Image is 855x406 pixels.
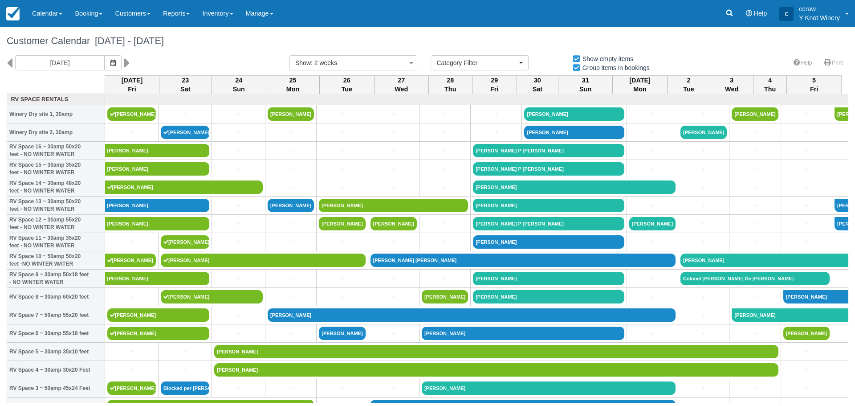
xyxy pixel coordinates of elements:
[629,164,676,174] a: +
[161,110,209,119] a: +
[783,238,830,247] a: +
[105,217,210,230] a: [PERSON_NAME]
[370,146,417,156] a: +
[788,57,818,70] a: Help
[370,274,417,283] a: +
[473,199,624,212] a: [PERSON_NAME]
[422,128,468,137] a: +
[161,381,209,395] a: Blocked per [PERSON_NAME]
[319,146,365,156] a: +
[7,123,105,142] th: Winery Dry site 2, 30amp
[7,142,105,160] th: RV Space 16 ~ 30amp 50x20 feet - NO WINTER WATER
[268,164,314,174] a: +
[732,183,778,192] a: +
[107,238,156,247] a: +
[680,329,727,338] a: +
[572,52,639,66] label: Show empty items
[732,146,778,156] a: +
[107,292,156,302] a: +
[161,235,209,249] a: [PERSON_NAME]
[370,217,417,230] a: [PERSON_NAME]
[7,215,105,233] th: RV Space 12 ~ 30amp 55x20 feet - NO WINTER WATER
[7,288,105,306] th: RV Space 8 ~ 30amp 60x20 feet
[320,75,374,94] th: 26 Tue
[783,146,830,156] a: +
[105,180,263,194] a: [PERSON_NAME]
[107,381,156,395] a: [PERSON_NAME]
[266,75,320,94] th: 25 Mon
[732,107,778,121] a: [PERSON_NAME]
[473,144,624,157] a: [PERSON_NAME] P [PERSON_NAME]
[783,365,830,375] a: +
[105,162,210,176] a: [PERSON_NAME]
[629,274,676,283] a: +
[473,235,624,249] a: [PERSON_NAME]
[268,308,676,322] a: [PERSON_NAME]
[613,75,667,94] th: [DATE] Mon
[680,311,727,320] a: +
[107,107,156,121] a: [PERSON_NAME]
[732,219,778,229] a: +
[7,306,105,324] th: RV Space 7 ~ 50amp 55x20 feet
[268,292,314,302] a: +
[422,146,468,156] a: +
[629,146,676,156] a: +
[107,128,156,137] a: +
[214,238,263,247] a: +
[268,329,314,338] a: +
[732,128,778,137] a: +
[107,308,209,322] a: [PERSON_NAME]
[7,343,105,361] th: RV Space 5 ~ 30amp 35x10 feet
[517,75,558,94] th: 30 Sat
[572,64,657,70] span: Group items in bookings
[629,128,676,137] a: +
[6,7,20,21] img: checkfront-main-nav-mini-logo.png
[473,217,624,230] a: [PERSON_NAME] P [PERSON_NAME]
[268,219,314,229] a: +
[374,75,428,94] th: 27 Wed
[473,162,624,176] a: [PERSON_NAME] P [PERSON_NAME]
[732,292,778,302] a: +
[473,180,676,194] a: [PERSON_NAME]
[629,110,676,119] a: +
[319,110,365,119] a: +
[268,238,314,247] a: +
[680,146,727,156] a: +
[524,126,624,139] a: [PERSON_NAME]
[161,347,209,357] a: +
[819,57,848,70] a: Print
[107,347,156,357] a: +
[370,183,417,192] a: +
[799,4,840,13] p: ccraw
[7,361,105,379] th: RV Space 4 ~ 30amp 30x20 Feet
[159,75,212,94] th: 23 Sat
[214,201,263,210] a: +
[319,238,365,247] a: +
[370,254,676,267] a: [PERSON_NAME] [PERSON_NAME]
[783,384,830,393] a: +
[667,75,710,94] th: 2 Tue
[105,254,156,267] a: [PERSON_NAME]
[370,292,417,302] a: +
[7,233,105,251] th: RV Space 11 ~ 30amp 35x20 feet - NO WINTER WATER
[680,292,727,302] a: +
[680,164,727,174] a: +
[779,7,794,21] div: c
[268,146,314,156] a: +
[370,384,417,393] a: +
[422,183,468,192] a: +
[7,36,848,46] h1: Customer Calendar
[428,75,472,94] th: 28 Thu
[212,75,266,94] th: 24 Sun
[680,219,727,229] a: +
[783,201,830,210] a: +
[783,110,830,119] a: +
[319,164,365,174] a: +
[370,164,417,174] a: +
[319,292,365,302] a: +
[422,164,468,174] a: +
[268,128,314,137] a: +
[214,110,263,119] a: +
[319,128,365,137] a: +
[161,365,209,375] a: +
